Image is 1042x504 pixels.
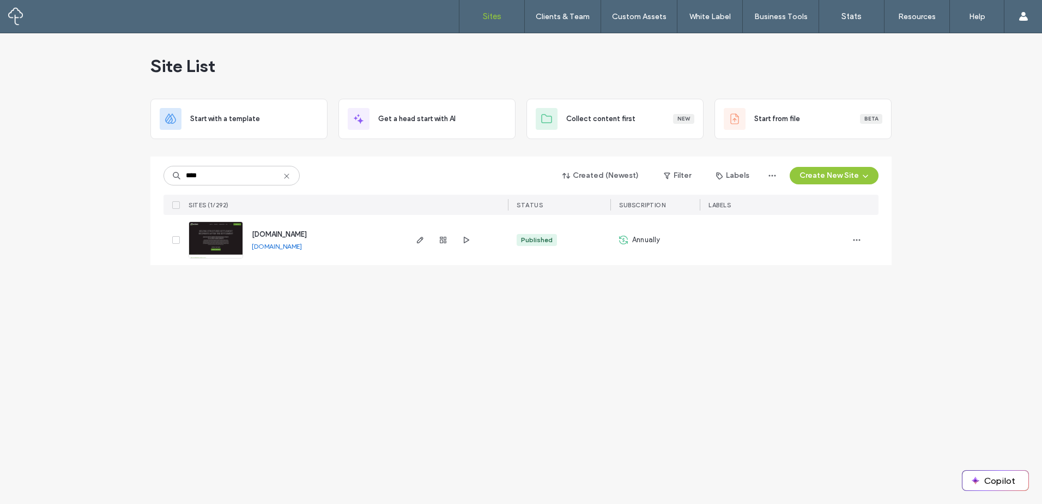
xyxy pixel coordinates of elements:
[190,113,260,124] span: Start with a template
[252,230,307,238] a: [DOMAIN_NAME]
[517,201,543,209] span: STATUS
[860,114,882,124] div: Beta
[841,11,862,21] label: Stats
[689,12,731,21] label: White Label
[378,113,456,124] span: Get a head start with AI
[962,471,1028,490] button: Copilot
[612,12,667,21] label: Custom Assets
[536,12,590,21] label: Clients & Team
[526,99,704,139] div: Collect content firstNew
[252,242,302,250] a: [DOMAIN_NAME]
[150,99,328,139] div: Start with a template
[714,99,892,139] div: Start from fileBeta
[754,113,800,124] span: Start from file
[566,113,635,124] span: Collect content first
[969,12,985,21] label: Help
[338,99,516,139] div: Get a head start with AI
[653,167,702,184] button: Filter
[553,167,649,184] button: Created (Newest)
[708,201,731,209] span: LABELS
[150,55,215,77] span: Site List
[790,167,879,184] button: Create New Site
[673,114,694,124] div: New
[632,235,661,245] span: Annually
[25,8,47,17] span: Help
[483,11,501,21] label: Sites
[189,201,229,209] span: SITES (1/292)
[754,12,808,21] label: Business Tools
[898,12,936,21] label: Resources
[706,167,759,184] button: Labels
[619,201,665,209] span: SUBSCRIPTION
[521,235,553,245] div: Published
